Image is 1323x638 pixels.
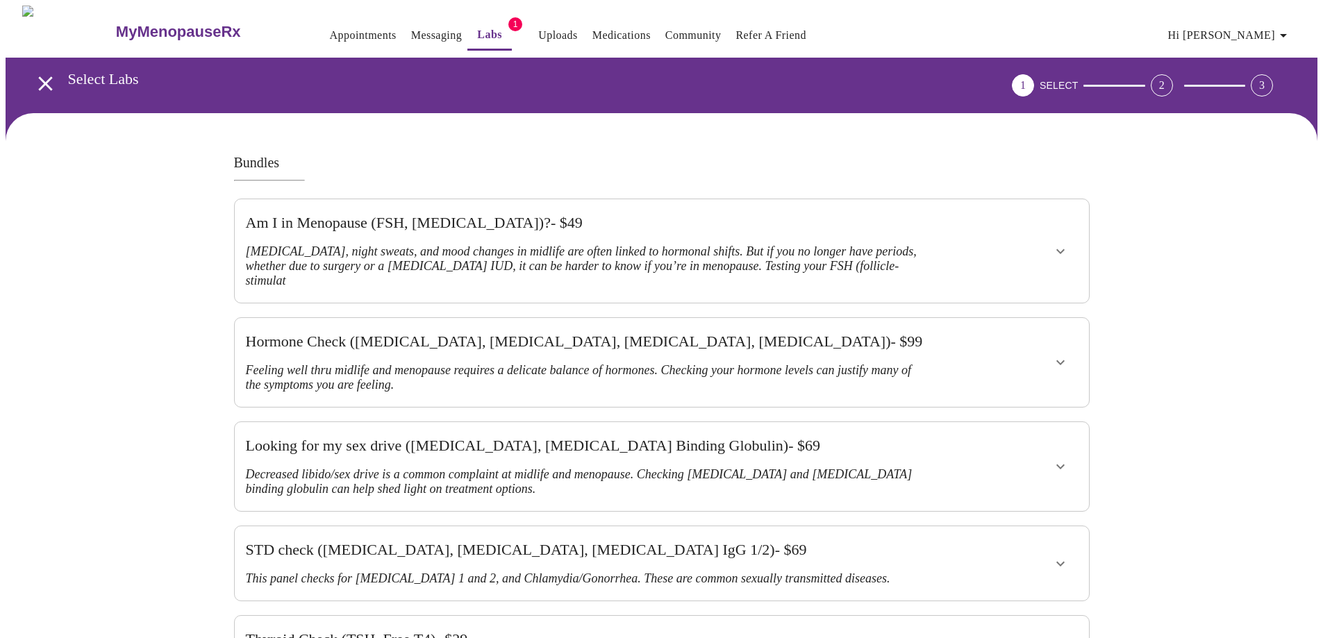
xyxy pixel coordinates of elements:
h3: MyMenopauseRx [116,23,241,41]
button: Messaging [406,22,467,49]
button: Hi [PERSON_NAME] [1163,22,1297,49]
button: Community [660,22,727,49]
a: Appointments [330,26,397,45]
button: open drawer [25,63,66,104]
a: Labs [477,25,502,44]
h3: Bundles [234,155,1090,171]
h3: Looking for my sex drive ([MEDICAL_DATA], [MEDICAL_DATA] Binding Globulin) - $ 69 [246,437,926,455]
a: Messaging [411,26,462,45]
a: Uploads [538,26,578,45]
h3: [MEDICAL_DATA], night sweats, and mood changes in midlife are often linked to hormonal shifts. Bu... [246,244,926,288]
h3: Feeling well thru midlife and menopause requires a delicate balance of hormones. Checking your ho... [246,363,926,392]
span: Hi [PERSON_NAME] [1168,26,1292,45]
h3: Hormone Check ([MEDICAL_DATA], [MEDICAL_DATA], [MEDICAL_DATA], [MEDICAL_DATA]) - $ 99 [246,333,926,351]
div: 2 [1151,74,1173,96]
button: show more [1044,450,1077,483]
a: MyMenopauseRx [114,8,296,56]
button: show more [1044,235,1077,268]
button: Labs [467,21,512,51]
button: Uploads [533,22,583,49]
h3: Decreased libido/sex drive is a common complaint at midlife and menopause. Checking [MEDICAL_DATA... [246,467,926,496]
span: 1 [508,17,522,31]
div: 1 [1012,74,1034,96]
a: Medications [592,26,651,45]
img: MyMenopauseRx Logo [22,6,114,58]
span: SELECT [1040,80,1078,91]
h3: Select Labs [68,70,935,88]
button: Refer a Friend [730,22,812,49]
button: Medications [587,22,656,49]
button: show more [1044,346,1077,379]
div: 3 [1251,74,1273,96]
h3: Am I in Menopause (FSH, [MEDICAL_DATA])? - $ 49 [246,214,926,232]
a: Community [665,26,722,45]
h3: STD check ([MEDICAL_DATA], [MEDICAL_DATA], [MEDICAL_DATA] IgG 1/2) - $ 69 [246,541,926,559]
h3: This panel checks for [MEDICAL_DATA] 1 and 2, and Chlamydia/Gonorrhea. These are common sexually ... [246,571,926,586]
button: show more [1044,547,1077,580]
button: Appointments [324,22,402,49]
a: Refer a Friend [735,26,806,45]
